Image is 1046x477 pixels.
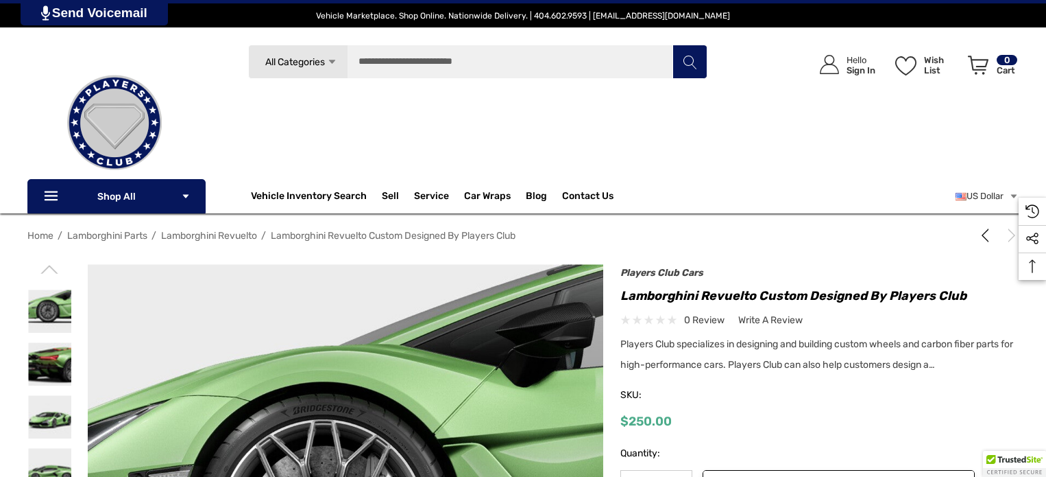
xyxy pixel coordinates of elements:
a: Sign in [804,41,882,89]
img: PjwhLS0gR2VuZXJhdG9yOiBHcmF2aXQuaW8gLS0+PHN2ZyB4bWxucz0iaHR0cDovL3d3dy53My5vcmcvMjAwMC9zdmciIHhtb... [41,5,50,21]
svg: Icon Line [42,189,63,205]
a: Cart with 0 items [962,41,1019,95]
a: Wish List Wish List [889,41,962,89]
a: Lamborghini Revuelto [161,230,257,242]
a: Blog [526,190,547,205]
svg: Social Media [1025,232,1039,246]
a: Lamborghini Parts [67,230,147,242]
a: Write a Review [738,312,803,329]
svg: Go to slide 2 of 2 [41,261,58,278]
span: 0 review [684,312,725,329]
a: Service [414,190,449,205]
span: Car Wraps [464,190,511,205]
span: All Categories [265,56,325,68]
a: Previous [978,229,997,242]
a: Lamborghini Revuelto Custom Designed by Players Club [271,230,515,242]
a: Vehicle Inventory Search [251,190,367,205]
p: Hello [847,55,875,65]
label: Quantity: [620,445,692,462]
img: Lamborghini Revuelto Custom Designed by Players Club [28,290,71,333]
img: Lamborghini Revuelto Custom Designed by Players Club [28,342,71,386]
p: Shop All [27,179,206,213]
svg: Icon User Account [820,55,839,74]
p: Wish List [924,55,960,75]
svg: Top [1019,259,1046,273]
svg: Icon Arrow Down [181,191,191,201]
div: TrustedSite Certified [983,451,1046,477]
img: Lamborghini Revuelto Custom Designed by Players Club [28,395,71,439]
span: $250.00 [620,414,672,429]
svg: Review Your Cart [968,56,988,75]
a: Players Club Cars [620,267,703,279]
nav: Breadcrumb [27,224,1019,248]
svg: Wish List [895,56,916,75]
a: Contact Us [562,190,613,205]
span: Sell [382,190,399,205]
span: SKU: [620,386,689,405]
span: Write a Review [738,314,803,327]
p: Sign In [847,65,875,75]
svg: Recently Viewed [1025,205,1039,218]
a: All Categories Icon Arrow Down Icon Arrow Up [248,45,348,79]
a: Next [999,229,1019,242]
p: 0 [997,55,1017,65]
a: Sell [382,183,414,210]
a: Home [27,230,53,242]
span: Players Club specializes in designing and building custom wheels and carbon fiber parts for high-... [620,338,1013,371]
h1: Lamborghini Revuelto Custom Designed by Players Club [620,285,1019,307]
a: USD [956,183,1019,210]
img: Players Club | Cars For Sale [46,54,183,191]
a: Car Wraps [464,183,526,210]
button: Search [672,45,707,79]
span: Vehicle Marketplace. Shop Online. Nationwide Delivery. | 404.602.9593 | [EMAIL_ADDRESS][DOMAIN_NAME] [316,11,730,21]
p: Cart [997,65,1017,75]
svg: Icon Arrow Down [327,57,337,67]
